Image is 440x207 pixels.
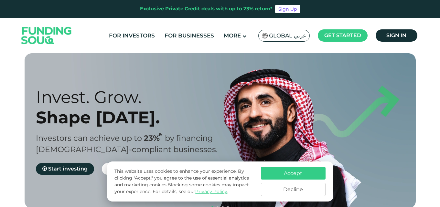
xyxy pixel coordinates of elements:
a: For Businesses [163,30,216,41]
span: Sign in [386,32,406,38]
p: This website uses cookies to enhance your experience. By clicking "Accept," you agree to the use ... [114,168,254,195]
a: Privacy Policy [195,189,227,194]
div: Invest. Grow. [36,87,231,107]
img: Logo [15,19,78,52]
div: Shape [DATE]. [36,107,231,128]
span: Investors can achieve up to [36,133,142,143]
a: Start investing [36,163,94,175]
span: Blocking some cookies may impact your experience. [114,182,249,194]
span: For details, see our . [153,189,228,194]
img: SA Flag [262,33,268,38]
span: Get started [324,32,361,38]
a: For Investors [107,30,156,41]
span: Global عربي [269,32,306,39]
a: Get funded [102,163,151,175]
div: Exclusive Private Credit deals with up to 23% return* [140,5,273,13]
span: 23% [144,133,165,143]
button: Decline [261,183,326,196]
button: Accept [261,167,326,180]
a: Sign in [376,29,417,42]
i: 23% IRR (expected) ~ 15% Net yield (expected) [159,133,162,137]
span: More [224,32,241,39]
a: Sign Up [275,5,300,13]
span: Start investing [48,166,88,172]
